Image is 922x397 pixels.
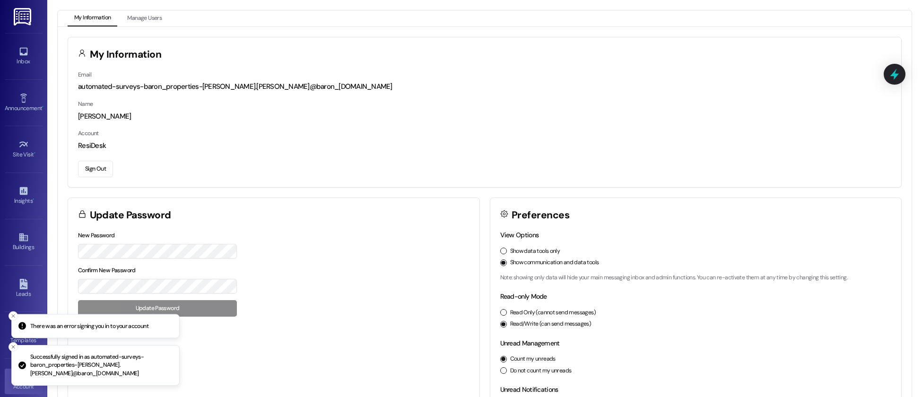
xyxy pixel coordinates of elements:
[78,82,891,92] div: automated-surveys-baron_properties-[PERSON_NAME].[PERSON_NAME]@baron_[DOMAIN_NAME]
[5,276,43,302] a: Leads
[78,112,891,121] div: [PERSON_NAME]
[9,342,18,352] button: Close toast
[42,104,43,110] span: •
[5,369,43,394] a: Account
[510,367,572,375] label: Do not count my unreads
[510,309,596,317] label: Read Only (cannot send messages)
[500,292,547,301] label: Read-only Mode
[90,50,162,60] h3: My Information
[30,353,172,378] p: Successfully signed in as automated-surveys-baron_properties-[PERSON_NAME].[PERSON_NAME]@baron_[D...
[510,320,591,328] label: Read/Write (can send messages)
[68,10,117,26] button: My Information
[33,196,34,203] span: •
[5,183,43,208] a: Insights •
[5,43,43,69] a: Inbox
[512,210,569,220] h3: Preferences
[78,141,891,151] div: ResiDesk
[34,150,35,156] span: •
[78,267,136,274] label: Confirm New Password
[5,322,43,348] a: Templates •
[5,229,43,255] a: Buildings
[78,129,99,137] label: Account
[14,8,33,26] img: ResiDesk Logo
[78,232,115,239] label: New Password
[30,322,148,330] p: There was an error signing you in to your account
[90,210,171,220] h3: Update Password
[500,274,892,282] p: Note: showing only data will hide your main messaging inbox and admin functions. You can re-activ...
[121,10,168,26] button: Manage Users
[9,311,18,320] button: Close toast
[78,161,113,177] button: Sign Out
[78,100,93,108] label: Name
[5,137,43,162] a: Site Visit •
[78,71,91,78] label: Email
[510,247,560,256] label: Show data tools only
[510,259,599,267] label: Show communication and data tools
[510,355,556,363] label: Count my unreads
[500,231,539,239] label: View Options
[500,339,560,347] label: Unread Management
[500,385,558,394] label: Unread Notifications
